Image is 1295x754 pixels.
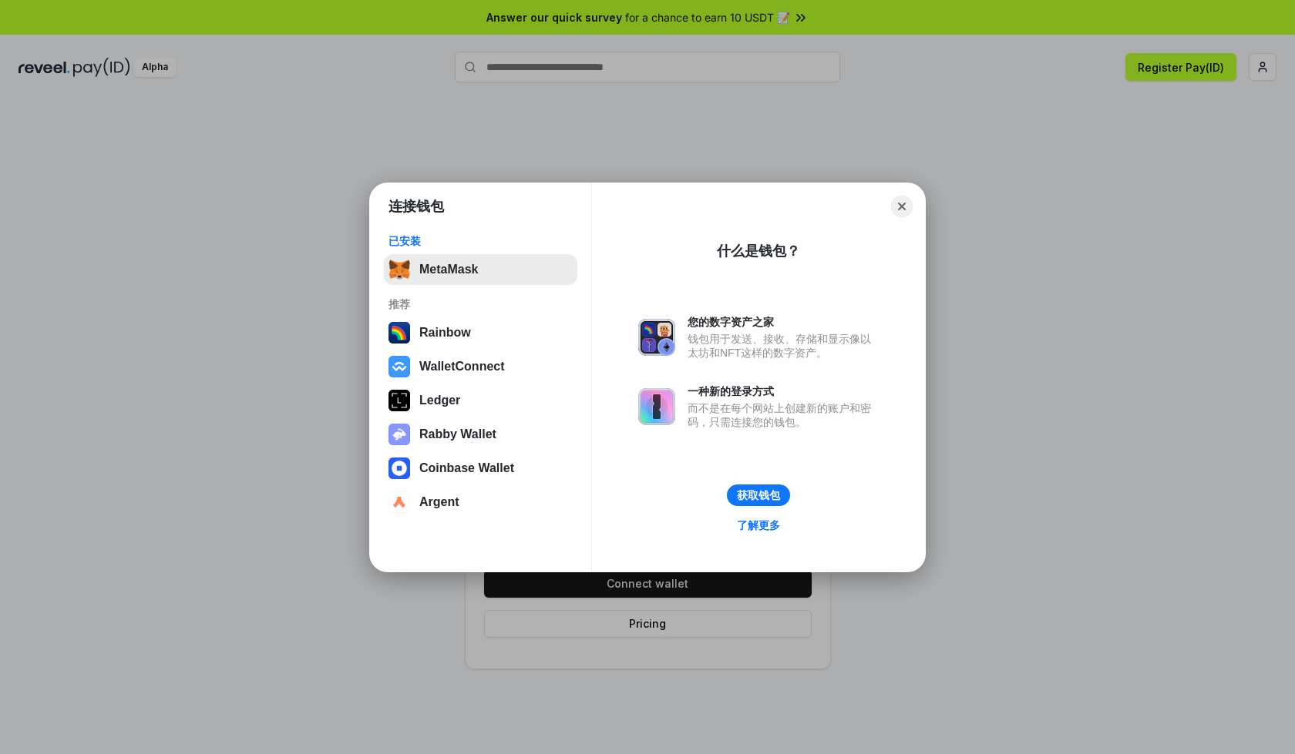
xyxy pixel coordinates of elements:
[727,484,790,506] button: 获取钱包
[419,394,460,407] div: Ledger
[384,419,577,450] button: Rabby Wallet
[737,518,780,532] div: 了解更多
[388,322,410,343] img: svg+xml,%3Csvg%20width%3D%22120%22%20height%3D%22120%22%20viewBox%3D%220%200%20120%20120%22%20fil...
[388,457,410,479] img: svg+xml,%3Csvg%20width%3D%2228%22%20height%3D%2228%22%20viewBox%3D%220%200%2028%2028%22%20fill%3D...
[388,491,410,513] img: svg+xml,%3Csvg%20width%3D%2228%22%20height%3D%2228%22%20viewBox%3D%220%200%2028%2028%22%20fill%3D...
[419,326,471,340] div: Rainbow
[384,487,577,518] button: Argent
[688,315,879,329] div: 您的数字资产之家
[717,242,800,260] div: 什么是钱包？
[384,254,577,285] button: MetaMask
[419,495,459,509] div: Argent
[388,297,573,311] div: 推荐
[419,461,514,475] div: Coinbase Wallet
[384,317,577,348] button: Rainbow
[688,401,879,429] div: 而不是在每个网站上创建新的账户和密码，只需连接您的钱包。
[384,351,577,382] button: WalletConnect
[419,263,478,276] div: MetaMask
[388,259,410,280] img: svg+xml,%3Csvg%20fill%3D%22none%22%20height%3D%2233%22%20viewBox%3D%220%200%2035%2033%22%20width%...
[388,390,410,411] img: svg+xml,%3Csvg%20xmlns%3D%22http%3A%2F%2Fwww.w3.org%2F2000%2Fsvg%22%20width%3D%2228%22%20height%3...
[388,356,410,377] img: svg+xml,%3Csvg%20width%3D%2228%22%20height%3D%2228%22%20viewBox%3D%220%200%2028%2028%22%20fill%3D...
[388,424,410,445] img: svg+xml,%3Csvg%20xmlns%3D%22http%3A%2F%2Fwww.w3.org%2F2000%2Fsvg%22%20fill%3D%22none%22%20viewBox...
[891,196,913,217] button: Close
[384,453,577,484] button: Coinbase Wallet
[638,319,675,356] img: svg+xml,%3Csvg%20xmlns%3D%22http%3A%2F%2Fwww.w3.org%2F2000%2Fsvg%22%20fill%3D%22none%22%20viewBox...
[638,388,675,425] img: svg+xml,%3Csvg%20xmlns%3D%22http%3A%2F%2Fwww.w3.org%2F2000%2Fsvg%22%20fill%3D%22none%22%20viewBox...
[688,384,879,398] div: 一种新的登录方式
[728,515,789,535] a: 了解更多
[384,385,577,416] button: Ledger
[688,332,879,360] div: 钱包用于发送、接收、存储和显示像以太坊和NFT这样的数字资产。
[419,427,496,441] div: Rabby Wallet
[737,488,780,502] div: 获取钱包
[419,360,505,374] div: WalletConnect
[388,197,444,216] h1: 连接钱包
[388,234,573,248] div: 已安装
